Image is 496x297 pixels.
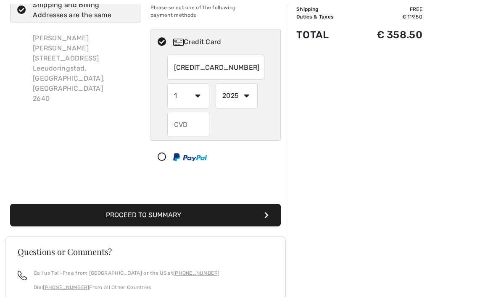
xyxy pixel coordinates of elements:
img: PayPal [173,153,207,161]
h3: Questions or Comments? [18,247,273,256]
div: [PERSON_NAME] [PERSON_NAME][STREET_ADDRESS] Leeudoringstad, [GEOGRAPHIC_DATA], [GEOGRAPHIC_DATA] ... [26,26,140,110]
p: Dial From All Other Countries [34,284,219,291]
input: CVD [167,112,209,137]
button: Proceed to Summary [10,204,281,226]
img: Credit Card [173,39,184,46]
td: Shipping [296,5,353,13]
input: Card number [167,55,264,80]
p: Call us Toll-Free from [GEOGRAPHIC_DATA] or the US at [34,269,219,277]
a: [PHONE_NUMBER] [173,270,219,276]
td: Total [296,21,353,49]
img: call [18,271,27,280]
a: [PHONE_NUMBER] [43,284,89,290]
td: € 119.50 [353,13,422,21]
td: € 358.50 [353,21,422,49]
td: Free [353,5,422,13]
td: Duties & Taxes [296,13,353,21]
div: Credit Card [173,37,275,47]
